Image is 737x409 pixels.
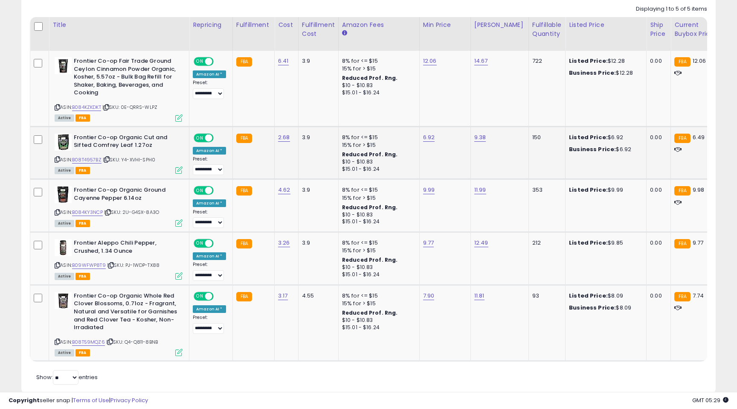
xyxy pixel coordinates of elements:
[342,211,413,219] div: $10 - $10.83
[75,220,90,227] span: FBA
[650,20,667,38] div: Ship Price
[55,292,72,309] img: 414lDHXaMOL._SL40_.jpg
[74,134,177,152] b: Frontier Co-op Organic Cut and Sifted Comfrey Leaf 1.27oz
[193,209,226,228] div: Preset:
[650,239,664,247] div: 0.00
[342,218,413,225] div: $15.01 - $16.24
[569,292,640,300] div: $8.09
[423,239,434,247] a: 9.77
[236,134,252,143] small: FBA
[342,74,398,82] b: Reduced Prof. Rng.
[74,57,177,99] b: Frontier Co-op Fair Trade Ground Ceylon Cinnamon Powder Organic, Kosher, 5.57oz - Bulk Bag Refill...
[193,305,226,313] div: Amazon AI *
[569,57,640,65] div: $12.28
[278,20,295,29] div: Cost
[194,240,205,247] span: ON
[102,104,157,111] span: | SKU: 0E-QRRS-WLPZ
[55,292,183,355] div: ASIN:
[342,239,413,247] div: 8% for <= $15
[474,20,525,29] div: [PERSON_NAME]
[194,187,205,194] span: ON
[532,239,559,247] div: 212
[569,145,616,153] b: Business Price:
[236,20,271,29] div: Fulfillment
[693,57,706,65] span: 12.06
[278,133,290,142] a: 2.68
[342,65,413,73] div: 15% for > $15
[236,57,252,67] small: FBA
[55,114,74,122] span: All listings currently available for purchase on Amazon
[72,156,102,164] a: B08T4957BZ
[212,292,226,300] span: OFF
[193,147,226,155] div: Amazon AI *
[342,309,398,316] b: Reduced Prof. Rng.
[423,133,435,142] a: 6.92
[36,373,98,381] span: Show: entries
[569,304,640,312] div: $8.09
[302,186,332,194] div: 3.9
[55,273,74,280] span: All listings currently available for purchase on Amazon
[342,57,413,65] div: 8% for <= $15
[193,252,226,260] div: Amazon AI *
[650,186,664,194] div: 0.00
[342,300,413,307] div: 15% for > $15
[193,20,229,29] div: Repricing
[569,304,616,312] b: Business Price:
[55,239,183,279] div: ASIN:
[532,186,559,194] div: 353
[569,133,608,141] b: Listed Price:
[75,114,90,122] span: FBA
[674,239,690,248] small: FBA
[75,349,90,356] span: FBA
[532,20,562,38] div: Fulfillable Quantity
[212,58,226,65] span: OFF
[693,133,705,141] span: 6.49
[55,167,74,174] span: All listings currently available for purchase on Amazon
[342,292,413,300] div: 8% for <= $15
[193,156,226,175] div: Preset:
[423,20,467,29] div: Min Price
[55,186,72,203] img: 414qgO0VW+L._SL40_.jpg
[423,57,437,65] a: 12.06
[569,239,640,247] div: $9.85
[302,292,332,300] div: 4.55
[103,156,155,163] span: | SKU: Y4-XVHI-SPH0
[75,167,90,174] span: FBA
[569,239,608,247] b: Listed Price:
[342,82,413,89] div: $10 - $10.83
[278,57,289,65] a: 6.41
[342,256,398,263] b: Reduced Prof. Rng.
[194,292,205,300] span: ON
[73,396,109,404] a: Terms of Use
[55,134,183,173] div: ASIN:
[342,20,416,29] div: Amazon Fees
[55,57,183,120] div: ASIN:
[107,262,160,269] span: | SKU: PJ-1WDP-TX88
[342,264,413,271] div: $10 - $10.83
[474,57,488,65] a: 14.67
[74,239,177,257] b: Frontier Aleppo Chili Pepper, Crushed, 1.34 Ounce
[342,89,413,96] div: $15.01 - $16.24
[650,134,664,141] div: 0.00
[55,239,72,256] img: 41ZWq24zy4L._SL40_.jpg
[72,209,103,216] a: B084KY3NCP
[474,133,486,142] a: 9.38
[342,317,413,324] div: $10 - $10.83
[193,80,226,99] div: Preset:
[72,262,106,269] a: B09WFWP8T9
[569,69,616,77] b: Business Price:
[212,240,226,247] span: OFF
[302,134,332,141] div: 3.9
[423,186,435,194] a: 9.99
[193,199,226,207] div: Amazon AI *
[278,239,290,247] a: 3.26
[692,396,728,404] span: 2025-08-13 05:29 GMT
[342,29,347,37] small: Amazon Fees.
[52,20,186,29] div: Title
[194,134,205,141] span: ON
[674,57,690,67] small: FBA
[75,273,90,280] span: FBA
[74,292,177,334] b: Frontier Co-op Organic Whole Red Clover Blossoms, 0.71oz - Fragrant, Natural and Versatile for Ga...
[474,239,488,247] a: 12.49
[236,239,252,248] small: FBA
